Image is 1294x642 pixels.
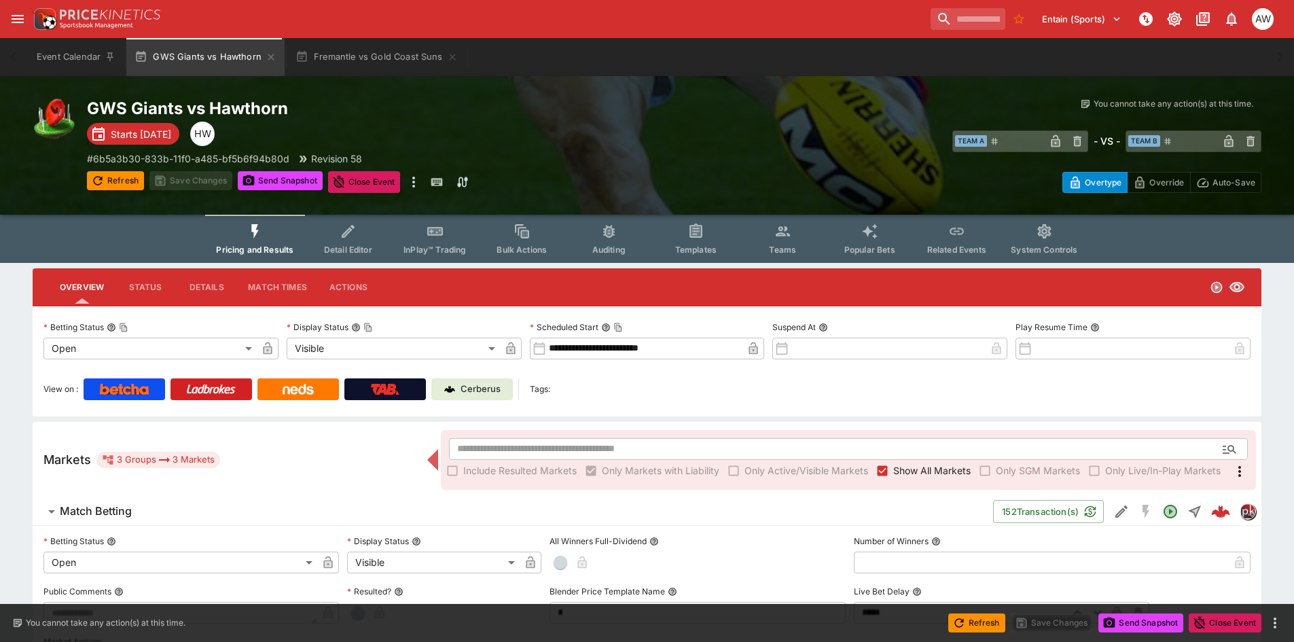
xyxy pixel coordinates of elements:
[205,215,1088,263] div: Event type filters
[1267,615,1283,631] button: more
[412,537,421,546] button: Display Status
[26,617,185,629] p: You cannot take any action(s) at this time.
[43,552,317,573] div: Open
[1210,281,1223,294] svg: Open
[394,587,403,596] button: Resulted?
[893,463,971,478] span: Show All Markets
[649,537,659,546] button: All Winners Full-Dividend
[43,321,104,333] p: Betting Status
[955,135,987,147] span: Team A
[1098,613,1183,632] button: Send Snapshot
[87,98,675,119] h2: Copy To Clipboard
[931,8,1005,30] input: search
[318,271,379,304] button: Actions
[1034,8,1130,30] button: Select Tenant
[176,271,237,304] button: Details
[1211,502,1230,521] img: logo-cerberus--red.svg
[530,321,598,333] p: Scheduled Start
[1162,503,1179,520] svg: Open
[111,127,171,141] p: Starts [DATE]
[216,245,293,255] span: Pricing and Results
[100,384,149,395] img: Betcha
[550,586,665,597] p: Blender Price Template Name
[43,586,111,597] p: Public Comments
[1134,499,1158,524] button: SGM Disabled
[347,535,409,547] p: Display Status
[60,22,133,29] img: Sportsbook Management
[1190,172,1261,193] button: Auto-Save
[601,323,611,332] button: Scheduled StartCopy To Clipboard
[283,384,313,395] img: Neds
[190,122,215,146] div: Harry Walker
[996,463,1080,478] span: Only SGM Markets
[1105,463,1221,478] span: Only Live/In-Play Markets
[107,323,116,332] button: Betting StatusCopy To Clipboard
[1062,172,1128,193] button: Overtype
[1094,98,1253,110] p: You cannot take any action(s) at this time.
[1217,437,1242,461] button: Open
[1128,135,1160,147] span: Team B
[1090,323,1100,332] button: Play Resume Time
[347,552,520,573] div: Visible
[363,323,373,332] button: Copy To Clipboard
[927,245,986,255] span: Related Events
[49,271,115,304] button: Overview
[1127,172,1190,193] button: Override
[1062,172,1261,193] div: Start From
[497,245,547,255] span: Bulk Actions
[550,535,647,547] p: All Winners Full-Dividend
[1008,8,1030,30] button: No Bookmarks
[530,378,550,400] label: Tags:
[351,323,361,332] button: Display StatusCopy To Clipboard
[1248,4,1278,34] button: Ayden Walker
[1189,613,1261,632] button: Close Event
[463,463,577,478] span: Include Resulted Markets
[1094,134,1120,148] h6: - VS -
[406,171,422,193] button: more
[1158,499,1183,524] button: Open
[675,245,717,255] span: Templates
[33,498,993,525] button: Match Betting
[668,587,677,596] button: Blender Price Template Name
[1212,175,1255,190] p: Auto-Save
[115,271,176,304] button: Status
[1149,175,1184,190] p: Override
[1207,498,1234,525] a: 5de5b5ef-90f7-4055-b654-615e701e0141
[287,321,348,333] p: Display Status
[602,463,719,478] span: Only Markets with Liability
[30,5,57,33] img: PriceKinetics Logo
[237,271,318,304] button: Match Times
[1191,7,1215,31] button: Documentation
[993,500,1104,523] button: 152Transaction(s)
[311,151,362,166] p: Revision 58
[87,151,289,166] p: Copy To Clipboard
[744,463,868,478] span: Only Active/Visible Markets
[287,38,466,76] button: Fremantle vs Gold Coast Suns
[102,452,215,468] div: 3 Groups 3 Markets
[431,378,513,400] a: Cerberus
[948,613,1005,632] button: Refresh
[403,245,466,255] span: InPlay™ Trading
[43,452,91,467] h5: Markets
[1232,463,1248,480] svg: More
[931,537,941,546] button: Number of Winners
[769,245,796,255] span: Teams
[1240,504,1255,519] img: pricekinetics
[461,382,501,396] p: Cerberus
[854,535,929,547] p: Number of Winners
[1011,245,1077,255] span: System Controls
[1016,321,1088,333] p: Play Resume Time
[107,537,116,546] button: Betting Status
[5,7,30,31] button: open drawer
[772,321,816,333] p: Suspend At
[186,384,236,395] img: Ladbrokes
[1219,7,1244,31] button: Notifications
[912,587,922,596] button: Live Bet Delay
[1162,7,1187,31] button: Toggle light/dark mode
[1229,279,1245,296] svg: Visible
[126,38,285,76] button: GWS Giants vs Hawthorn
[324,245,372,255] span: Detail Editor
[592,245,626,255] span: Auditing
[1085,175,1121,190] p: Overtype
[854,586,910,597] p: Live Bet Delay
